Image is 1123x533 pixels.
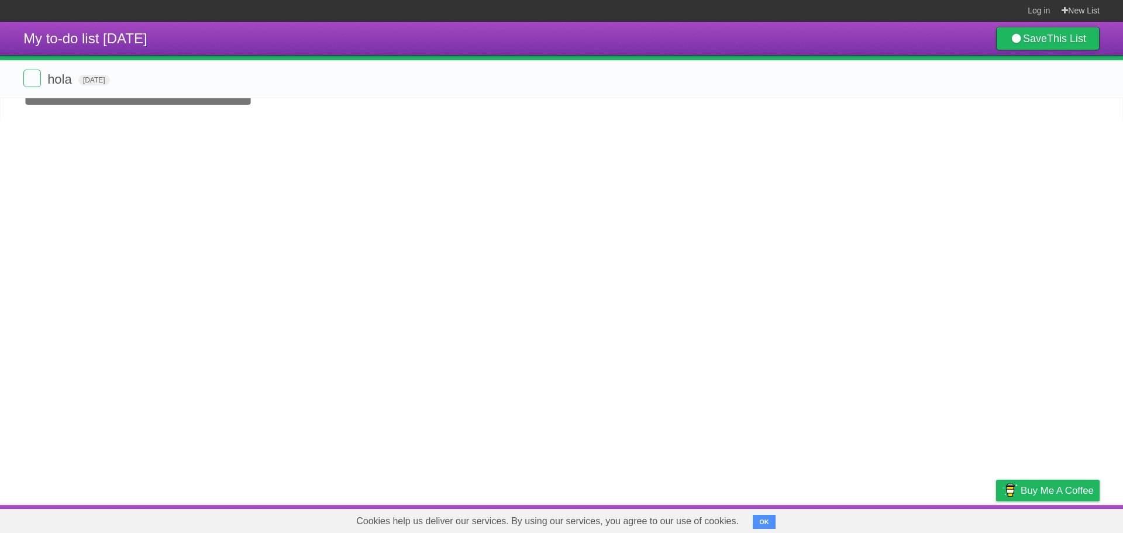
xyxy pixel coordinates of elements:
a: Developers [879,508,926,530]
a: Terms [941,508,967,530]
span: hola [47,72,75,87]
span: [DATE] [78,75,110,85]
span: Cookies help us deliver our services. By using our services, you agree to our use of cookies. [345,510,750,533]
a: About [840,508,865,530]
b: This List [1047,33,1086,44]
a: Suggest a feature [1026,508,1100,530]
img: Buy me a coffee [1002,480,1018,500]
a: Privacy [981,508,1011,530]
a: SaveThis List [996,27,1100,50]
span: Buy me a coffee [1021,480,1094,501]
span: My to-do list [DATE] [23,30,147,46]
a: Buy me a coffee [996,480,1100,501]
label: Done [23,70,41,87]
button: OK [753,515,776,529]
